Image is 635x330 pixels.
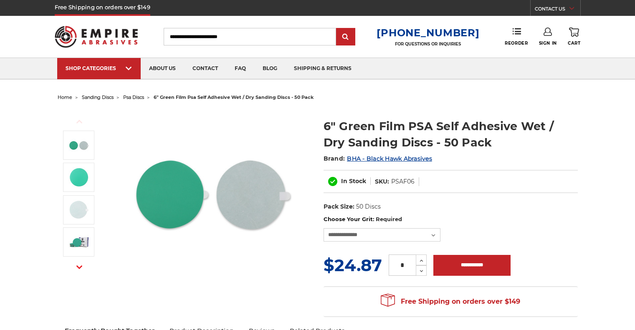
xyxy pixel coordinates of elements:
[505,40,528,46] span: Reorder
[68,135,89,156] img: 6-inch 600-grit green film PSA disc with green polyester film backing for metal grinding and bare...
[391,177,415,186] dd: PSAF06
[337,29,354,45] input: Submit
[356,202,381,211] dd: 50 Discs
[324,118,578,151] h1: 6" Green Film PSA Self Adhesive Wet / Dry Sanding Discs - 50 Pack
[123,94,144,100] a: psa discs
[324,255,382,275] span: $24.87
[377,41,479,47] p: FOR QUESTIONS OR INQUIRIES
[505,28,528,45] a: Reorder
[254,58,286,79] a: blog
[69,113,89,131] button: Previous
[539,40,557,46] span: Sign In
[68,232,89,252] img: Close-up of BHA PSA discs box detailing 120-grit green film discs with budget friendly 50 bulk pack
[568,40,580,46] span: Cart
[377,27,479,39] a: [PHONE_NUMBER]
[381,293,520,310] span: Free Shipping on orders over $149
[376,216,402,222] small: Required
[58,94,72,100] a: home
[68,199,89,220] img: 6-inch 1000-grit green film PSA stickyback disc for professional-grade sanding on automotive putty
[341,177,366,185] span: In Stock
[324,215,578,224] label: Choose Your Grit:
[184,58,226,79] a: contact
[69,258,89,276] button: Next
[324,202,354,211] dt: Pack Size:
[55,20,138,53] img: Empire Abrasives
[286,58,360,79] a: shipping & returns
[82,94,114,100] a: sanding discs
[129,109,296,276] img: 6-inch 600-grit green film PSA disc with green polyester film backing for metal grinding and bare...
[375,177,389,186] dt: SKU:
[68,167,89,188] img: 2000 grit sandpaper disc, 6 inches, with fast cutting aluminum oxide on waterproof green polyeste...
[154,94,314,100] span: 6" green film psa self adhesive wet / dry sanding discs - 50 pack
[535,4,580,16] a: CONTACT US
[324,155,345,162] span: Brand:
[141,58,184,79] a: about us
[66,65,132,71] div: SHOP CATEGORIES
[226,58,254,79] a: faq
[347,155,432,162] a: BHA - Black Hawk Abrasives
[568,28,580,46] a: Cart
